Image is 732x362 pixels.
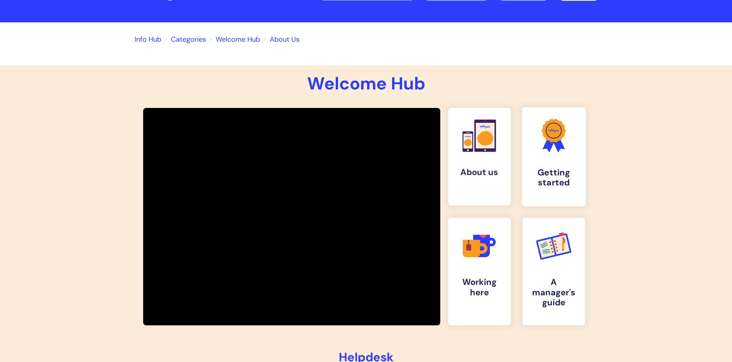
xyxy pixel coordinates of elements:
h4: A manager's guide [529,277,579,308]
h1: Welcome Hub [135,73,598,94]
h4: About us [454,167,505,177]
h4: Working here [454,277,505,298]
li: About Us [262,33,299,45]
a: A manager's guide [522,218,585,325]
a: Welcome Hub [216,35,260,44]
li: Welcome Hub [208,33,260,45]
h4: Getting started [528,168,579,189]
a: Getting started [522,107,585,206]
a: About us [448,108,511,205]
a: About Us [270,35,299,44]
iframe: Welcome to WithYou video [143,133,440,300]
a: Info Hub [135,35,161,44]
a: Working here [448,218,511,325]
li: Solution home [163,33,206,45]
a: Categories [171,35,206,44]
